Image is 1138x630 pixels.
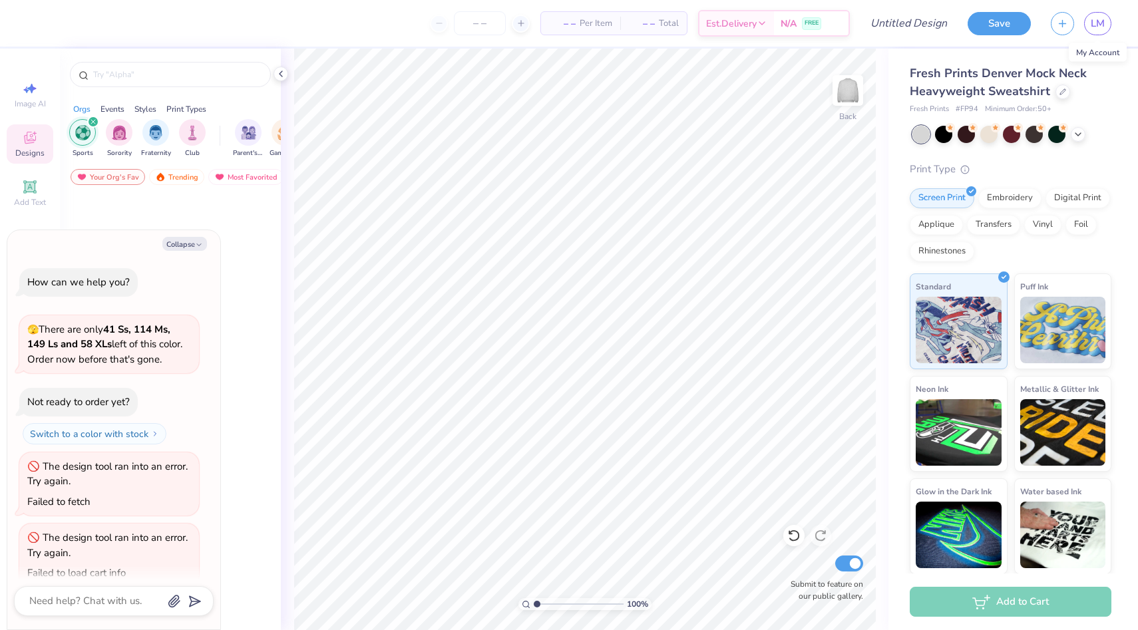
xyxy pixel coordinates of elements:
div: Failed to fetch [27,495,91,508]
input: Untitled Design [860,10,958,37]
div: Transfers [967,215,1020,235]
button: filter button [69,119,96,158]
label: Submit to feature on our public gallery. [783,578,863,602]
div: Not ready to order yet? [27,395,130,408]
span: – – [628,17,655,31]
span: FREE [805,19,819,28]
span: # FP94 [956,104,978,115]
div: Orgs [73,103,91,115]
div: Digital Print [1045,188,1110,208]
div: My Account [1069,43,1127,62]
span: – – [549,17,576,31]
div: Print Types [166,103,206,115]
span: Sorority [107,148,132,158]
img: Sports Image [75,125,91,140]
div: Most Favorited [208,169,284,185]
div: Screen Print [910,188,974,208]
img: Neon Ink [916,399,1002,466]
span: 100 % [627,598,648,610]
a: LM [1084,12,1111,35]
img: Fraternity Image [148,125,163,140]
span: Fraternity [141,148,171,158]
button: Collapse [162,237,207,251]
span: Game Day [270,148,300,158]
div: Back [839,110,856,122]
img: Sorority Image [112,125,127,140]
span: Metallic & Glitter Ink [1020,382,1099,396]
span: Minimum Order: 50 + [985,104,1051,115]
button: filter button [106,119,132,158]
button: filter button [141,119,171,158]
span: Glow in the Dark Ink [916,484,992,498]
img: Back [835,77,861,104]
span: Est. Delivery [706,17,757,31]
span: Puff Ink [1020,279,1048,293]
div: Foil [1065,215,1097,235]
div: filter for Club [179,119,206,158]
img: Metallic & Glitter Ink [1020,399,1106,466]
img: Switch to a color with stock [151,430,159,438]
span: Club [185,148,200,158]
div: filter for Sports [69,119,96,158]
span: Standard [916,279,951,293]
img: most_fav.gif [214,172,225,182]
span: Fresh Prints [910,104,949,115]
div: Print Type [910,162,1111,177]
div: filter for Fraternity [141,119,171,158]
img: Water based Ink [1020,502,1106,568]
button: Save [968,12,1031,35]
img: Standard [916,297,1002,363]
div: Applique [910,215,963,235]
input: Try "Alpha" [92,68,262,81]
img: most_fav.gif [77,172,87,182]
img: Glow in the Dark Ink [916,502,1002,568]
input: – – [454,11,506,35]
span: 🫣 [27,323,39,336]
span: Fresh Prints Denver Mock Neck Heavyweight Sweatshirt [910,65,1087,99]
span: Parent's Weekend [233,148,264,158]
div: Trending [149,169,204,185]
span: LM [1091,16,1105,31]
span: N/A [781,17,797,31]
div: Styles [134,103,156,115]
div: filter for Game Day [270,119,300,158]
button: filter button [179,119,206,158]
span: Water based Ink [1020,484,1081,498]
div: filter for Sorority [106,119,132,158]
div: Rhinestones [910,241,974,261]
div: Your Org's Fav [71,169,145,185]
div: Embroidery [978,188,1042,208]
img: Parent's Weekend Image [241,125,256,140]
span: Sports [73,148,93,158]
span: There are only left of this color. Order now before that's gone. [27,323,182,366]
div: Events [100,103,124,115]
span: Total [659,17,679,31]
span: Add Text [14,197,46,208]
img: Game Day Image [278,125,293,140]
span: Neon Ink [916,382,948,396]
span: Designs [15,148,45,158]
div: filter for Parent's Weekend [233,119,264,158]
button: Switch to a color with stock [23,423,166,444]
span: Per Item [580,17,612,31]
div: How can we help you? [27,275,130,289]
button: filter button [270,119,300,158]
div: The design tool ran into an error. Try again. [27,531,188,559]
div: Failed to load cart info [27,566,126,579]
button: filter button [233,119,264,158]
img: Puff Ink [1020,297,1106,363]
span: Image AI [15,98,46,109]
div: Vinyl [1024,215,1061,235]
img: Club Image [185,125,200,140]
div: The design tool ran into an error. Try again. [27,460,188,488]
img: trending.gif [155,172,166,182]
